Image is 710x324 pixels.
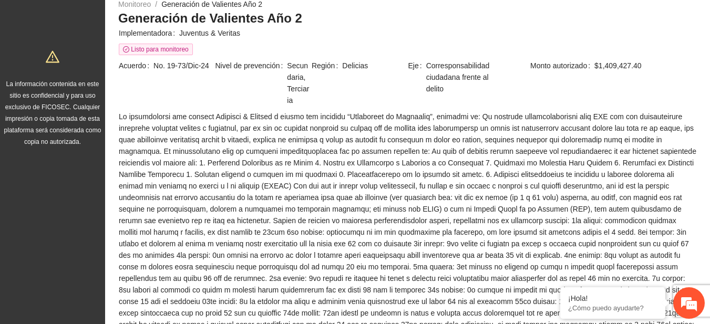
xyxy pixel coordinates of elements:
[426,60,503,95] span: Corresponsabilidad ciudadana frente al delito
[172,5,198,30] div: Minimizar ventana de chat en vivo
[118,10,697,27] h3: Generación de Valientes Año 2
[568,294,657,302] div: ¡Hola!
[123,46,129,53] span: check-circle
[530,60,594,71] span: Monto autorizado
[46,50,59,64] span: warning
[5,214,200,250] textarea: Escriba su mensaje y pulse “Intro”
[119,27,179,39] span: Implementadora
[119,44,193,55] span: Listo para monitoreo
[153,60,214,71] span: No. 19-73/Dic-24
[215,60,287,106] span: Nivel de prevención
[342,60,407,71] span: Delicias
[408,60,426,95] span: Eje
[4,80,101,145] span: La información contenida en este sitio es confidencial y para uso exclusivo de FICOSEC. Cualquier...
[119,60,153,71] span: Acuerdo
[61,103,145,210] span: Estamos en línea.
[312,60,342,71] span: Región
[594,60,696,71] span: $1,409,427.40
[287,60,311,106] span: Secundaria, Terciaria
[179,27,696,39] span: Juventus & Veritas
[55,54,177,67] div: Chatee con nosotros ahora
[568,304,657,312] p: ¿Cómo puedo ayudarte?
